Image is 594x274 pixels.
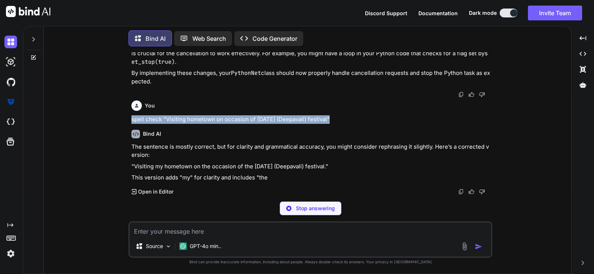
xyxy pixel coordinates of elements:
[4,116,17,128] img: cloudideIcon
[469,9,497,17] span: Dark mode
[179,242,187,250] img: GPT-4o mini
[475,243,482,250] img: icon
[479,92,485,98] img: dislike
[296,205,335,212] p: Stop answering
[4,76,17,88] img: githubDark
[131,41,491,66] p: Make sure that the Python script has a mechanism to check for the stop signal and exit the server...
[231,69,261,77] code: PythonNet
[146,242,163,250] p: Source
[146,34,166,43] p: Bind AI
[145,102,155,109] h6: You
[192,34,226,43] p: Web Search
[418,10,458,16] span: Documentation
[365,10,407,16] span: Discord Support
[4,96,17,108] img: premium
[458,189,464,195] img: copy
[460,242,469,251] img: attachment
[190,242,221,250] p: GPT-4o min..
[479,189,485,195] img: dislike
[131,174,491,182] p: This version adds "my" for clarity and includes "the
[252,34,297,43] p: Code Generator
[131,69,491,86] p: By implementing these changes, your class should now properly handle cancellation requests and st...
[143,130,161,138] h6: Bind AI
[528,6,582,20] button: Invite Team
[131,162,491,171] p: "Visiting my hometown on the occasion of the [DATE] (Deepavali) festival."
[165,243,172,250] img: Pick Models
[138,188,173,195] p: Open in Editor
[458,92,464,98] img: copy
[4,247,17,260] img: settings
[128,259,492,265] p: Bind can provide inaccurate information, including about people. Always double-check its answers....
[6,6,50,17] img: Bind AI
[131,143,491,159] p: The sentence is mostly correct, but for clarity and grammatical accuracy, you might consider reph...
[418,9,458,17] button: Documentation
[4,56,17,68] img: darkAi-studio
[469,92,474,98] img: like
[131,50,488,66] code: set_stop(true)
[131,115,491,124] p: spell check "Visiting hometown on occasion of [DATE] (Deepavali) festival"
[4,36,17,48] img: darkChat
[365,9,407,17] button: Discord Support
[469,189,474,195] img: like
